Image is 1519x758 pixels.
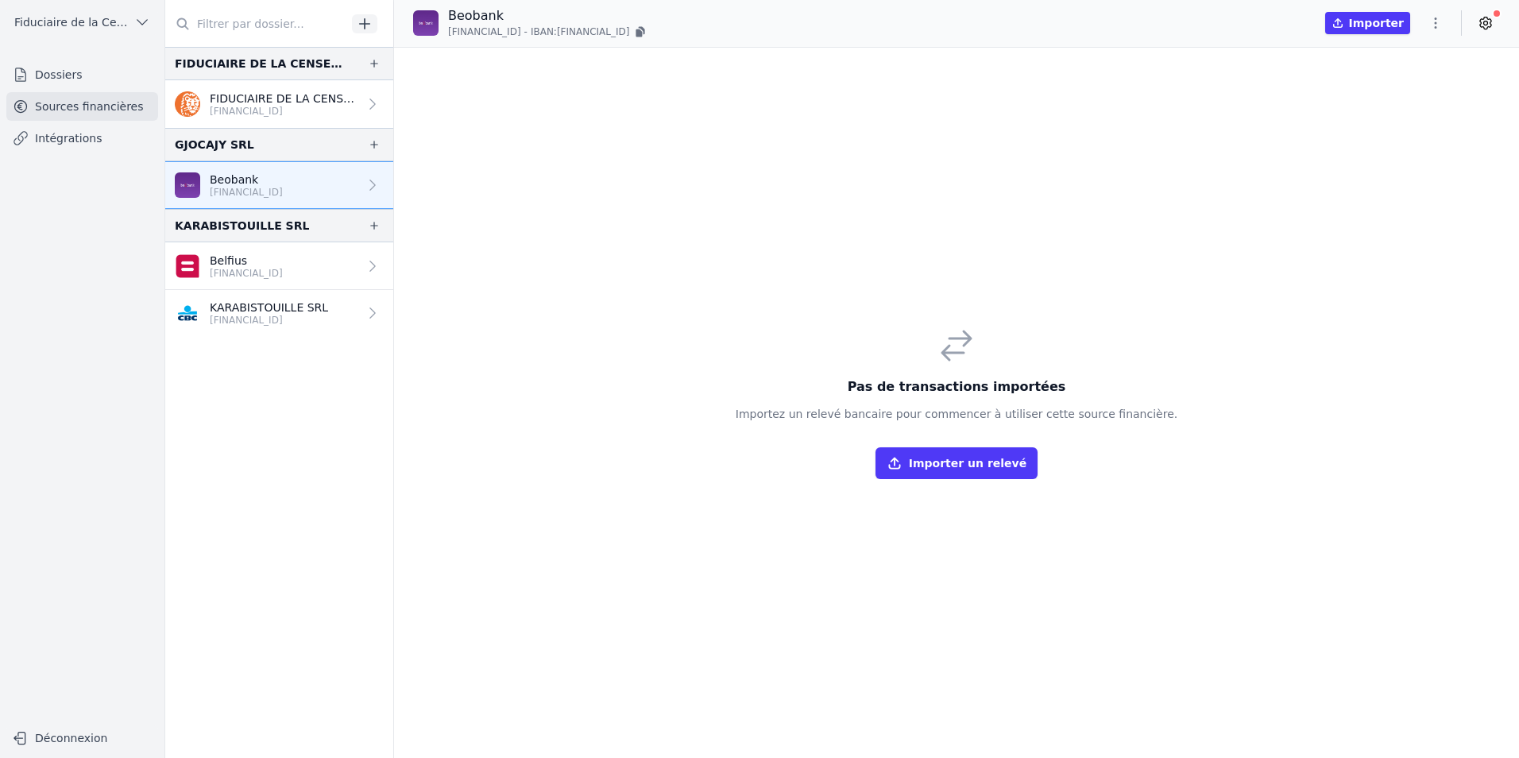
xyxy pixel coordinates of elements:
a: Sources financières [6,92,158,121]
div: KARABISTOUILLE SRL [175,216,309,235]
p: [FINANCIAL_ID] [210,314,328,327]
input: Filtrer par dossier... [165,10,346,38]
a: Intégrations [6,124,158,153]
a: FIDUCIAIRE DE LA CENSE SPRL [FINANCIAL_ID] [165,80,393,128]
span: Fiduciaire de la Cense & Associés [14,14,128,30]
img: BEOBANK_CTBKBEBX.png [175,172,200,198]
p: Importez un relevé bancaire pour commencer à utiliser cette source financière. [736,406,1177,422]
p: KARABISTOUILLE SRL [210,300,328,315]
button: Déconnexion [6,725,158,751]
a: Belfius [FINANCIAL_ID] [165,242,393,290]
p: FIDUCIAIRE DE LA CENSE SPRL [210,91,358,106]
button: Fiduciaire de la Cense & Associés [6,10,158,35]
span: [FINANCIAL_ID] [448,25,521,38]
img: CBC_CREGBEBB.png [175,300,200,326]
img: BEOBANK_CTBKBEBX.png [413,10,439,36]
p: [FINANCIAL_ID] [210,267,283,280]
button: Importer [1325,12,1410,34]
p: [FINANCIAL_ID] [210,186,283,199]
img: belfius-1.png [175,253,200,279]
button: Importer un relevé [875,447,1038,479]
h3: Pas de transactions importées [736,377,1177,396]
a: Beobank [FINANCIAL_ID] [165,161,393,209]
p: Beobank [210,172,283,188]
a: KARABISTOUILLE SRL [FINANCIAL_ID] [165,290,393,337]
p: [FINANCIAL_ID] [210,105,358,118]
div: GJOCAJY SRL [175,135,254,154]
span: IBAN: [FINANCIAL_ID] [531,25,630,38]
p: Beobank [448,6,648,25]
img: ing.png [175,91,200,117]
div: FIDUCIAIRE DE LA CENSE SPRL [175,54,342,73]
a: Dossiers [6,60,158,89]
span: - [524,25,528,38]
p: Belfius [210,253,283,269]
